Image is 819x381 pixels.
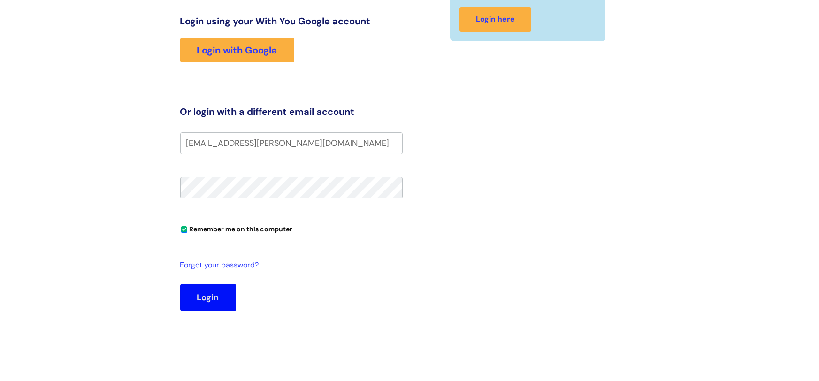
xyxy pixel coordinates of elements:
div: You can uncheck this option if you're logging in from a shared device [180,221,403,236]
h3: Or login with a different email account [180,106,403,117]
input: Your e-mail address [180,132,403,154]
a: Login with Google [180,38,294,62]
h3: Login using your With You Google account [180,15,403,27]
label: Remember me on this computer [180,223,293,233]
a: Login here [459,7,531,32]
button: Login [180,284,236,311]
a: Forgot your password? [180,259,398,272]
input: Remember me on this computer [181,227,187,233]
